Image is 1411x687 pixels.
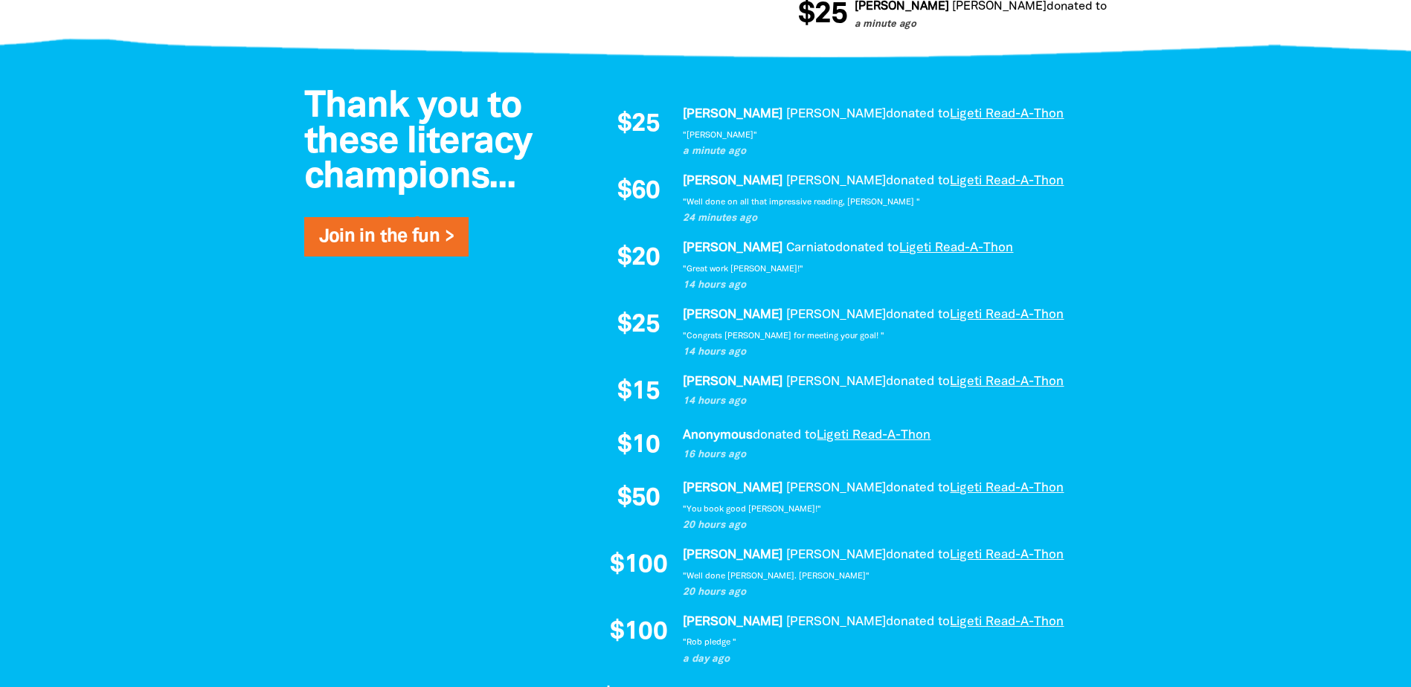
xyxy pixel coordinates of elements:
[683,211,1092,226] p: 24 minutes ago
[683,309,782,320] em: [PERSON_NAME]
[683,572,870,580] em: "Well done [PERSON_NAME]. [PERSON_NAME]"
[1105,1,1212,12] a: Ligeti Read-A-Thon
[950,109,1064,120] a: Ligeti Read-A-Thon
[853,1,948,12] em: [PERSON_NAME]
[886,483,950,494] span: donated to
[817,430,931,441] a: Ligeti Read-A-Thon
[853,18,1212,33] p: a minute ago
[753,430,817,441] span: donated to
[683,265,803,273] em: "Great work [PERSON_NAME]!"
[786,109,886,120] em: [PERSON_NAME]
[683,345,1092,360] p: 14 hours ago
[786,483,886,494] em: [PERSON_NAME]
[786,309,886,320] em: [PERSON_NAME]
[950,309,1064,320] a: Ligeti Read-A-Thon
[786,549,886,561] em: [PERSON_NAME]
[683,518,1092,533] p: 20 hours ago
[617,486,660,512] span: $50
[951,1,1045,12] em: [PERSON_NAME]
[319,228,454,245] a: Join in the fun >
[950,616,1064,628] a: Ligeti Read-A-Thon
[683,332,884,340] em: "Congrats [PERSON_NAME] for meeting your goal! "
[886,616,950,628] span: donated to
[683,376,782,387] em: [PERSON_NAME]
[950,483,1064,494] a: Ligeti Read-A-Thon
[683,639,736,646] em: "Rob pledge "
[786,616,886,628] em: [PERSON_NAME]
[886,376,950,387] span: donated to
[950,549,1064,561] a: Ligeti Read-A-Thon
[617,112,660,138] span: $25
[683,132,757,139] em: "[PERSON_NAME]"
[304,90,533,195] span: Thank you to these literacy champions...
[786,175,886,187] em: [PERSON_NAME]
[683,483,782,494] em: [PERSON_NAME]
[786,242,835,254] em: Carniato
[886,549,950,561] span: donated to
[617,313,660,338] span: $25
[683,109,782,120] em: [PERSON_NAME]
[610,620,667,645] span: $100
[886,309,950,320] span: donated to
[617,380,660,405] span: $15
[683,144,1092,159] p: a minute ago
[683,585,1092,600] p: 20 hours ago
[617,179,660,204] span: $60
[617,246,660,271] span: $20
[610,553,667,578] span: $100
[950,376,1064,387] a: Ligeti Read-A-Thon
[683,506,821,513] em: "You book good [PERSON_NAME]!"
[683,652,1092,667] p: a day ago
[617,433,660,459] span: $10
[683,199,920,206] em: "Well done on all that impressive reading, [PERSON_NAME] "
[886,175,950,187] span: donated to
[1045,1,1105,12] span: donated to
[886,109,950,120] span: donated to
[683,242,782,254] em: [PERSON_NAME]
[786,376,886,387] em: [PERSON_NAME]
[683,549,782,561] em: [PERSON_NAME]
[683,616,782,628] em: [PERSON_NAME]
[683,430,753,441] em: Anonymous
[683,175,782,187] em: [PERSON_NAME]
[683,448,1092,462] p: 16 hours ago
[950,175,1064,187] a: Ligeti Read-A-Thon
[683,278,1092,293] p: 14 hours ago
[683,394,1092,409] p: 14 hours ago
[899,242,1013,254] a: Ligeti Read-A-Thon
[835,242,899,254] span: donated to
